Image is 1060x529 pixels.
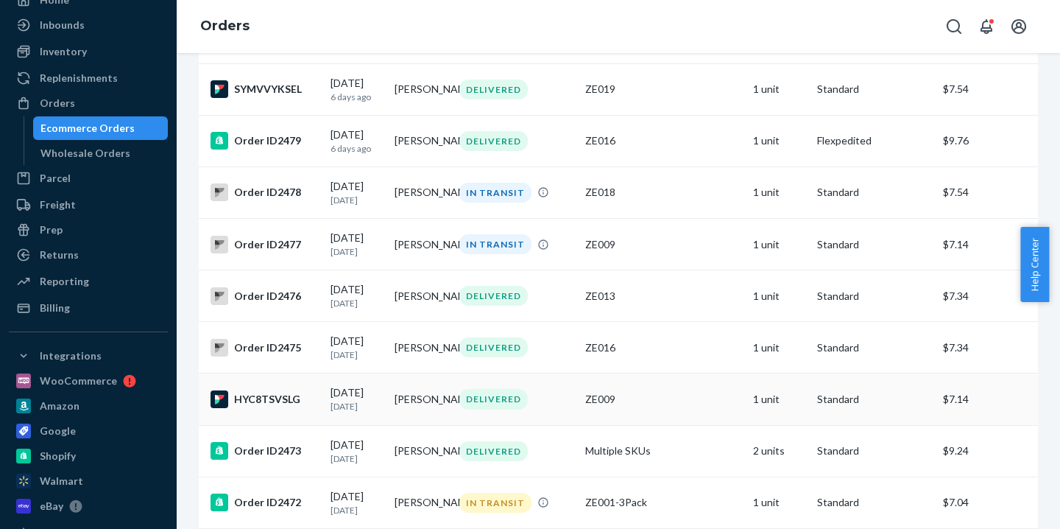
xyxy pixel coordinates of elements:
div: DELIVERED [459,337,528,357]
td: $7.14 [937,374,1038,425]
div: ZE009 [585,237,741,252]
a: Billing [9,296,168,320]
div: ZE018 [585,185,741,200]
div: eBay [40,499,63,514]
td: 1 unit [747,477,811,528]
div: [DATE] [331,231,383,258]
p: Standard [817,392,931,407]
div: Parcel [40,171,71,186]
a: Inbounds [9,13,168,37]
p: [DATE] [331,297,383,309]
td: [PERSON_NAME] [389,63,453,115]
td: 1 unit [747,219,811,270]
a: Google [9,419,168,443]
div: Shopify [40,449,76,463]
div: Order ID2476 [211,287,319,305]
td: [PERSON_NAME] [389,167,453,218]
div: HYC8TSVSLG [211,390,319,408]
div: IN TRANSIT [459,493,531,513]
button: Open notifications [972,12,1001,41]
div: Wholesale Orders [40,146,130,161]
a: Ecommerce Orders [33,116,169,140]
div: WooCommerce [40,374,117,388]
td: 1 unit [747,270,811,322]
div: Integrations [40,348,102,363]
a: Wholesale Orders [33,141,169,165]
td: [PERSON_NAME] [389,115,453,167]
div: Freight [40,197,76,212]
p: [DATE] [331,504,383,516]
td: $7.54 [937,167,1038,218]
div: DELIVERED [459,286,528,306]
td: $7.54 [937,63,1038,115]
td: $7.14 [937,219,1038,270]
p: Standard [817,444,931,458]
div: DELIVERED [459,389,528,409]
td: [PERSON_NAME] [389,322,453,374]
td: $7.34 [937,270,1038,322]
p: Standard [817,185,931,200]
div: DELIVERED [459,80,528,99]
td: 1 unit [747,374,811,425]
td: [PERSON_NAME] [389,425,453,477]
td: [PERSON_NAME] [389,270,453,322]
a: Orders [200,18,250,34]
div: Prep [40,223,63,237]
button: Help Center [1020,227,1049,302]
div: Order ID2477 [211,236,319,253]
td: $7.04 [937,477,1038,528]
div: Order ID2473 [211,442,319,460]
div: Amazon [40,399,79,413]
div: [DATE] [331,127,383,155]
div: Order ID2478 [211,183,319,201]
p: [DATE] [331,452,383,465]
td: [PERSON_NAME] [389,374,453,425]
div: Reporting [40,274,89,289]
td: $7.34 [937,322,1038,374]
div: [DATE] [331,438,383,465]
a: Replenishments [9,66,168,90]
p: 6 days ago [331,91,383,103]
div: [DATE] [331,179,383,206]
td: Multiple SKUs [579,425,747,477]
div: [DATE] [331,282,383,309]
div: ZE019 [585,82,741,97]
a: Prep [9,218,168,242]
div: ZE013 [585,289,741,304]
td: [PERSON_NAME] [389,477,453,528]
div: Google [40,424,76,438]
div: Returns [40,248,79,262]
p: 6 days ago [331,142,383,155]
p: Standard [817,237,931,252]
div: IN TRANSIT [459,183,531,203]
div: Order ID2475 [211,339,319,357]
p: [DATE] [331,194,383,206]
div: SYMVVYKSEL [211,80,319,98]
button: Open account menu [1004,12,1033,41]
button: Integrations [9,344,168,368]
a: Inventory [9,40,168,63]
div: Replenishments [40,71,118,85]
div: Order ID2472 [211,494,319,511]
td: 2 units [747,425,811,477]
td: $9.76 [937,115,1038,167]
a: Walmart [9,469,168,493]
div: [DATE] [331,489,383,516]
td: $9.24 [937,425,1038,477]
a: Reporting [9,270,168,293]
div: ZE009 [585,392,741,407]
div: ZE001-3Pack [585,495,741,510]
div: ZE016 [585,133,741,148]
a: WooCommerce [9,369,168,393]
p: Standard [817,82,931,97]
div: Ecommerce Orders [40,121,135,136]
p: Flexpedited [817,133,931,148]
p: [DATE] [331,400,383,413]
div: Inventory [40,44,87,59]
a: eBay [9,494,168,518]
div: DELIVERED [459,131,528,151]
div: [DATE] [331,385,383,413]
div: Billing [40,301,70,315]
div: Walmart [40,474,83,488]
